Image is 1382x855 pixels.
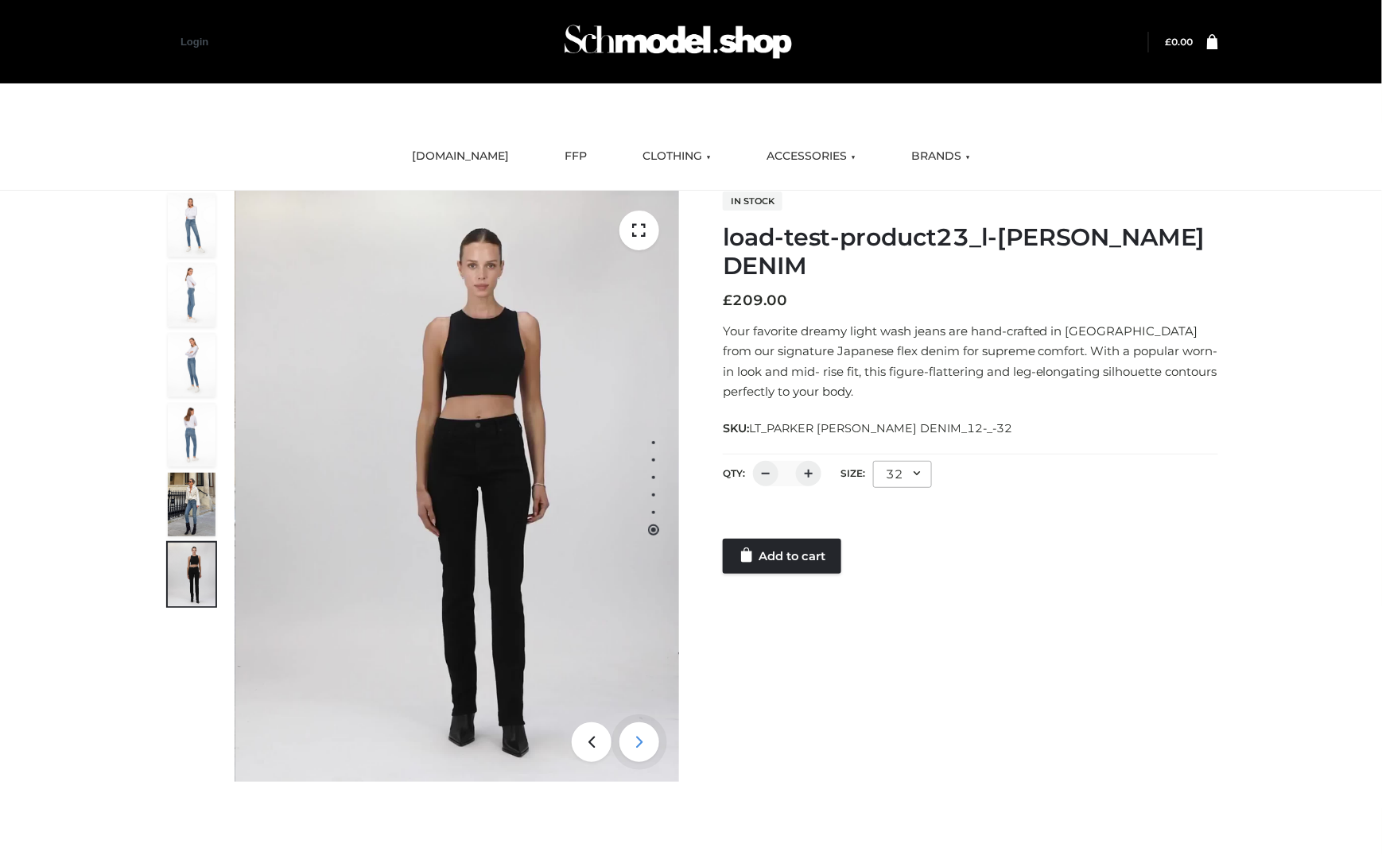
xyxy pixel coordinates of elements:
span: £ [723,292,732,309]
img: 2001KLX-Ava-skinny-cove-3-scaled_eb6bf915-b6b9-448f-8c6c-8cabb27fd4b2.jpg [168,333,215,397]
span: LT_PARKER [PERSON_NAME] DENIM_12-_-32 [749,421,1012,435]
h1: load-test-product23_l-[PERSON_NAME] DENIM [723,223,1218,280]
span: £ [1166,36,1172,48]
div: 32 [873,461,932,488]
a: FFP [553,139,599,174]
img: 2001KLX-Ava-skinny-cove-1-scaled_9b141654-9513-48e5-b76c-3dc7db129200.jpg [168,193,215,257]
img: 2001KLX-Ava-skinny-cove-4-scaled_4636a833-082b-4702-abec-fd5bf279c4fc.jpg [168,263,215,327]
a: BRANDS [899,139,982,174]
bdi: 209.00 [723,292,787,309]
bdi: 0.00 [1166,36,1194,48]
span: In stock [723,192,782,211]
img: Bowery-Skinny_Cove-1.jpg [168,473,215,536]
span: SKU: [723,419,1014,438]
a: Add to cart [723,539,841,574]
label: QTY: [723,467,745,479]
a: Login [181,36,208,48]
p: Your favorite dreamy light wash jeans are hand-crafted in [GEOGRAPHIC_DATA] from our signature Ja... [723,321,1218,402]
label: Size: [840,467,865,479]
a: CLOTHING [631,139,723,174]
a: £0.00 [1166,36,1194,48]
img: Schmodel Admin 964 [559,10,798,73]
img: 49df5f96394c49d8b5cbdcda3511328a.HD-1080p-2.5Mbps-49301101_thumbnail.jpg [168,543,215,606]
a: ACCESSORIES [755,139,868,174]
img: 2001KLX-Ava-skinny-cove-2-scaled_32c0e67e-5e94-449c-a916-4c02a8c03427.jpg [168,403,215,466]
a: [DOMAIN_NAME] [400,139,521,174]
